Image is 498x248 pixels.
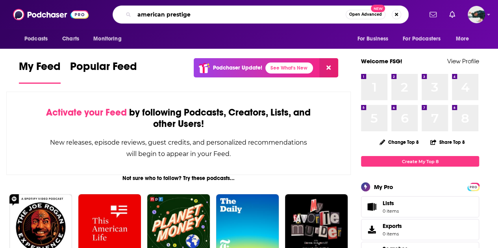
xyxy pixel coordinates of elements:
[357,33,388,44] span: For Business
[430,134,465,150] button: Share Top 8
[361,219,479,240] a: Exports
[57,31,84,46] a: Charts
[403,33,441,44] span: For Podcasters
[13,7,89,22] img: Podchaser - Follow, Share and Rate Podcasts
[349,13,382,17] span: Open Advanced
[383,222,402,230] span: Exports
[383,200,399,207] span: Lists
[346,10,385,19] button: Open AdvancedNew
[46,107,127,118] span: Activate your Feed
[446,8,458,21] a: Show notifications dropdown
[468,6,485,23] button: Show profile menu
[19,31,58,46] button: open menu
[19,60,61,78] span: My Feed
[46,107,311,130] div: by following Podcasts, Creators, Lists, and other Users!
[113,6,409,24] div: Search podcasts, credits, & more...
[383,208,399,214] span: 0 items
[383,200,394,207] span: Lists
[450,31,479,46] button: open menu
[383,231,402,237] span: 0 items
[398,31,452,46] button: open menu
[265,62,313,73] a: See What's New
[456,33,469,44] span: More
[70,60,137,78] span: Popular Feed
[24,33,48,44] span: Podcasts
[93,33,121,44] span: Monitoring
[375,137,424,147] button: Change Top 8
[447,57,479,65] a: View Profile
[364,201,380,212] span: Lists
[213,64,262,71] p: Podchaser Update!
[426,8,440,21] a: Show notifications dropdown
[468,6,485,23] span: Logged in as fsg.publicity
[361,57,402,65] a: Welcome FSG!
[62,33,79,44] span: Charts
[19,60,61,84] a: My Feed
[352,31,398,46] button: open menu
[70,60,137,84] a: Popular Feed
[468,184,478,189] a: PRO
[364,224,380,235] span: Exports
[371,5,385,12] span: New
[6,175,351,182] div: Not sure who to follow? Try these podcasts...
[468,6,485,23] img: User Profile
[374,183,393,191] div: My Pro
[361,196,479,217] a: Lists
[46,137,311,160] div: New releases, episode reviews, guest credits, and personalized recommendations will begin to appe...
[361,156,479,167] a: Create My Top 8
[134,8,346,21] input: Search podcasts, credits, & more...
[88,31,131,46] button: open menu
